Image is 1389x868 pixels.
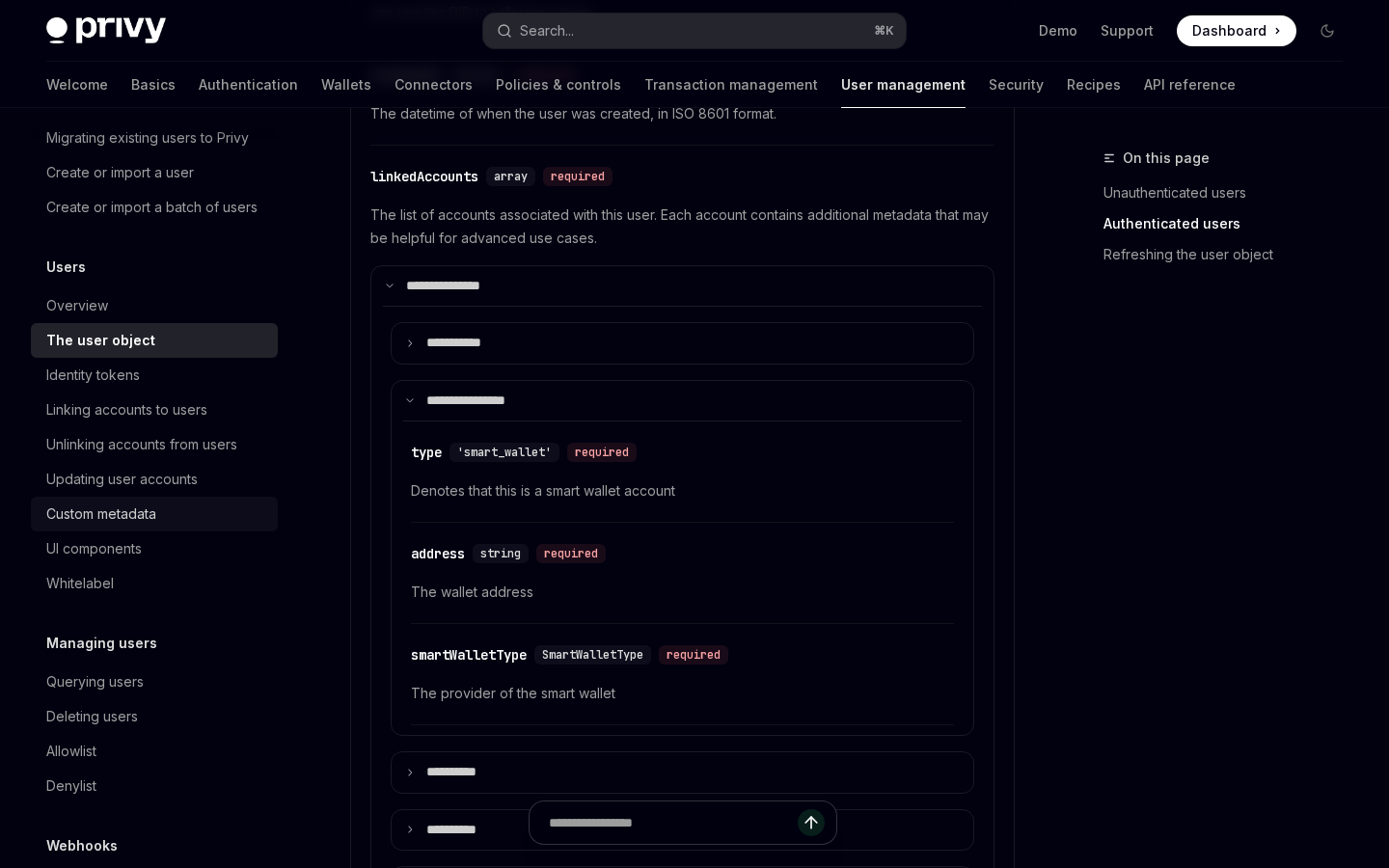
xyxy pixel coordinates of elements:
[31,427,278,462] a: Unlinking accounts from users
[46,670,144,693] div: Querying users
[480,546,521,561] span: string
[46,433,237,456] div: Unlinking accounts from users
[31,566,278,601] a: Whitelabel
[46,398,207,421] div: Linking accounts to users
[496,62,621,108] a: Policies & controls
[31,393,278,427] a: Linking accounts to users
[494,169,528,184] span: array
[46,329,155,352] div: The user object
[1103,239,1358,270] a: Refreshing the user object
[46,502,156,526] div: Custom metadata
[46,364,140,387] div: Identity tokens
[411,544,465,563] div: address
[31,190,278,225] a: Create or import a batch of users
[1177,15,1296,46] a: Dashboard
[131,62,176,108] a: Basics
[46,537,142,560] div: UI components
[31,531,278,566] a: UI components
[411,645,527,665] div: smartWalletType
[31,699,278,734] a: Deleting users
[411,479,954,502] span: Denotes that this is a smart wallet account
[483,14,905,48] button: Search...⌘K
[1103,177,1358,208] a: Unauthenticated users
[798,809,825,836] button: Send message
[31,288,278,323] a: Overview
[1067,62,1121,108] a: Recipes
[1103,208,1358,239] a: Authenticated users
[457,445,552,460] span: 'smart_wallet'
[46,62,108,108] a: Welcome
[395,62,473,108] a: Connectors
[370,167,478,186] div: linkedAccounts
[31,769,278,803] a: Denylist
[536,544,606,563] div: required
[1123,147,1210,170] span: On this page
[1312,15,1343,46] button: Toggle dark mode
[321,62,371,108] a: Wallets
[1039,21,1077,41] a: Demo
[31,462,278,497] a: Updating user accounts
[46,17,166,44] img: dark logo
[31,358,278,393] a: Identity tokens
[411,443,442,462] div: type
[31,734,278,769] a: Allowlist
[567,443,637,462] div: required
[1101,21,1154,41] a: Support
[46,834,118,857] h5: Webhooks
[1192,21,1266,41] span: Dashboard
[199,62,298,108] a: Authentication
[543,167,613,186] div: required
[31,323,278,358] a: The user object
[644,62,818,108] a: Transaction management
[989,62,1044,108] a: Security
[31,497,278,531] a: Custom metadata
[542,647,643,663] span: SmartWalletType
[46,705,138,728] div: Deleting users
[31,665,278,699] a: Querying users
[46,161,194,184] div: Create or import a user
[46,740,96,763] div: Allowlist
[841,62,966,108] a: User management
[411,682,954,705] span: The provider of the smart wallet
[46,468,198,491] div: Updating user accounts
[370,102,994,125] span: The datetime of when the user was created, in ISO 8601 format.
[46,196,258,219] div: Create or import a batch of users
[520,19,574,42] div: Search...
[46,294,108,317] div: Overview
[874,23,894,39] span: ⌘ K
[46,256,86,279] h5: Users
[46,632,157,655] h5: Managing users
[659,645,728,665] div: required
[411,581,954,604] span: The wallet address
[370,203,994,250] span: The list of accounts associated with this user. Each account contains additional metadata that ma...
[1144,62,1236,108] a: API reference
[46,572,114,595] div: Whitelabel
[46,774,96,798] div: Denylist
[31,155,278,190] a: Create or import a user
